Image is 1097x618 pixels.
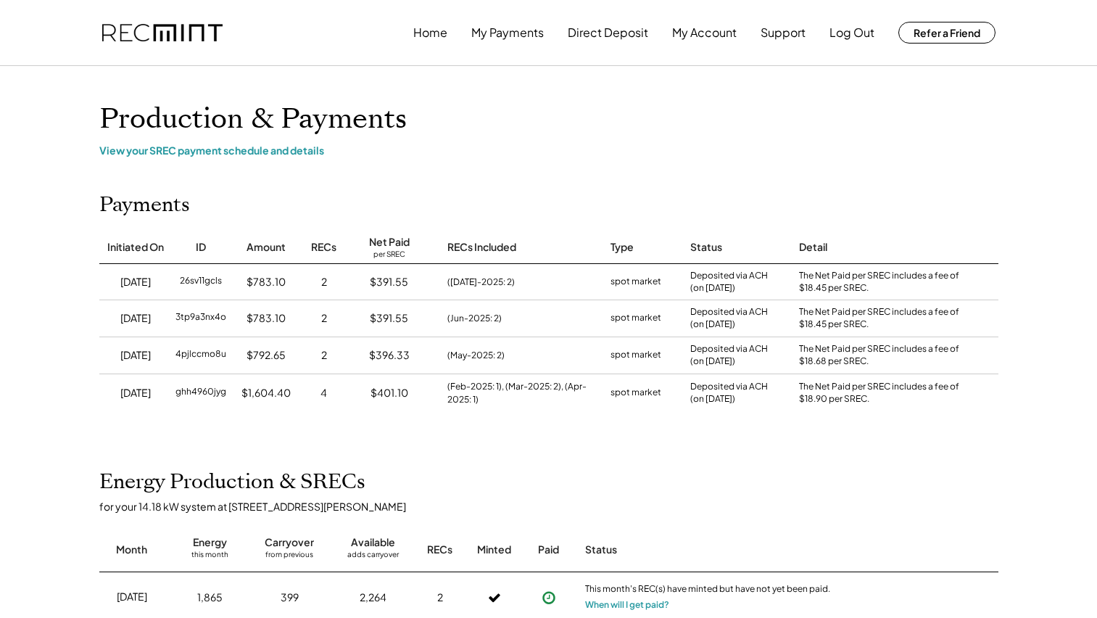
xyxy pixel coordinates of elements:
[799,381,966,405] div: The Net Paid per SREC includes a fee of $18.90 per SREC.
[311,240,336,255] div: RECs
[413,18,447,47] button: Home
[191,550,228,564] div: this month
[799,270,966,294] div: The Net Paid per SREC includes a fee of $18.45 per SREC.
[120,348,151,363] div: [DATE]
[799,343,966,368] div: The Net Paid per SREC includes a fee of $18.68 per SREC.
[321,311,327,326] div: 2
[447,380,596,406] div: (Feb-2025: 1), (Mar-2025: 2), (Apr-2025: 1)
[829,18,874,47] button: Log Out
[447,240,516,255] div: RECs Included
[241,386,291,400] div: $1,604.40
[373,250,405,260] div: per SREC
[585,583,832,598] div: This month's REC(s) have minted but have not yet been paid.
[175,386,226,400] div: ghh4960jyg
[610,240,634,255] div: Type
[99,470,365,495] h2: Energy Production & SRECs
[116,543,147,557] div: Month
[447,312,502,325] div: (Jun-2025: 2)
[477,543,511,557] div: Minted
[690,270,768,294] div: Deposited via ACH (on [DATE])
[437,590,443,605] div: 2
[370,275,408,289] div: $391.55
[799,306,966,331] div: The Net Paid per SREC includes a fee of $18.45 per SREC.
[898,22,995,44] button: Refer a Friend
[120,275,151,289] div: [DATE]
[360,590,386,605] div: 2,264
[265,535,314,550] div: Carryover
[196,240,206,255] div: ID
[321,348,327,363] div: 2
[120,386,151,400] div: [DATE]
[371,386,408,400] div: $401.10
[117,590,147,604] div: [DATE]
[610,386,661,400] div: spot market
[247,311,286,326] div: $783.10
[99,500,1013,513] div: for your 14.18 kW system at [STREET_ADDRESS][PERSON_NAME]
[175,348,226,363] div: 4pjlccmo8u
[585,543,832,557] div: Status
[369,235,410,250] div: Net Paid
[761,18,806,47] button: Support
[247,348,286,363] div: $792.65
[180,275,222,289] div: 26sv11gcls
[320,386,327,400] div: 4
[281,590,299,605] div: 399
[197,590,223,605] div: 1,865
[610,275,661,289] div: spot market
[265,550,313,564] div: from previous
[690,240,722,255] div: Status
[538,543,559,557] div: Paid
[247,240,286,255] div: Amount
[447,349,505,362] div: (May-2025: 2)
[102,24,223,42] img: recmint-logotype%403x.png
[447,276,515,289] div: ([DATE]-2025: 2)
[690,306,768,331] div: Deposited via ACH (on [DATE])
[175,311,226,326] div: 3tp9a3nx4o
[610,311,661,326] div: spot market
[690,381,768,405] div: Deposited via ACH (on [DATE])
[120,311,151,326] div: [DATE]
[321,275,327,289] div: 2
[351,535,395,550] div: Available
[610,348,661,363] div: spot market
[471,18,544,47] button: My Payments
[107,240,164,255] div: Initiated On
[247,275,286,289] div: $783.10
[672,18,737,47] button: My Account
[347,550,399,564] div: adds carryover
[568,18,648,47] button: Direct Deposit
[690,343,768,368] div: Deposited via ACH (on [DATE])
[99,193,190,218] h2: Payments
[370,311,408,326] div: $391.55
[99,102,998,136] h1: Production & Payments
[193,535,227,550] div: Energy
[427,543,452,557] div: RECs
[369,348,410,363] div: $396.33
[538,587,560,609] button: Payment approved, but not yet initiated.
[799,240,827,255] div: Detail
[99,144,998,157] div: View your SREC payment schedule and details
[585,598,669,612] button: When will I get paid?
